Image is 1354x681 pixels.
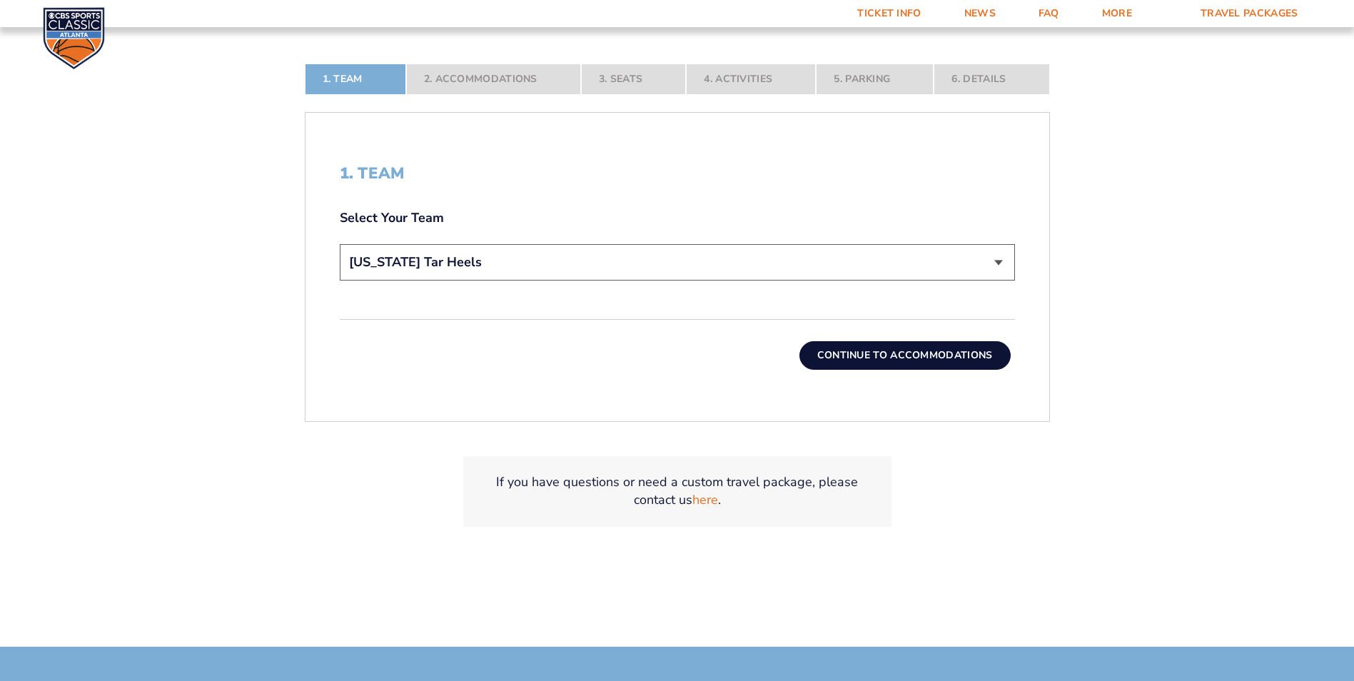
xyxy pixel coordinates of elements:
[340,164,1015,183] h2: 1. Team
[480,473,874,509] p: If you have questions or need a custom travel package, please contact us .
[340,209,1015,227] label: Select Your Team
[692,491,718,509] a: here
[43,7,105,69] img: CBS Sports Classic
[799,341,1011,370] button: Continue To Accommodations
